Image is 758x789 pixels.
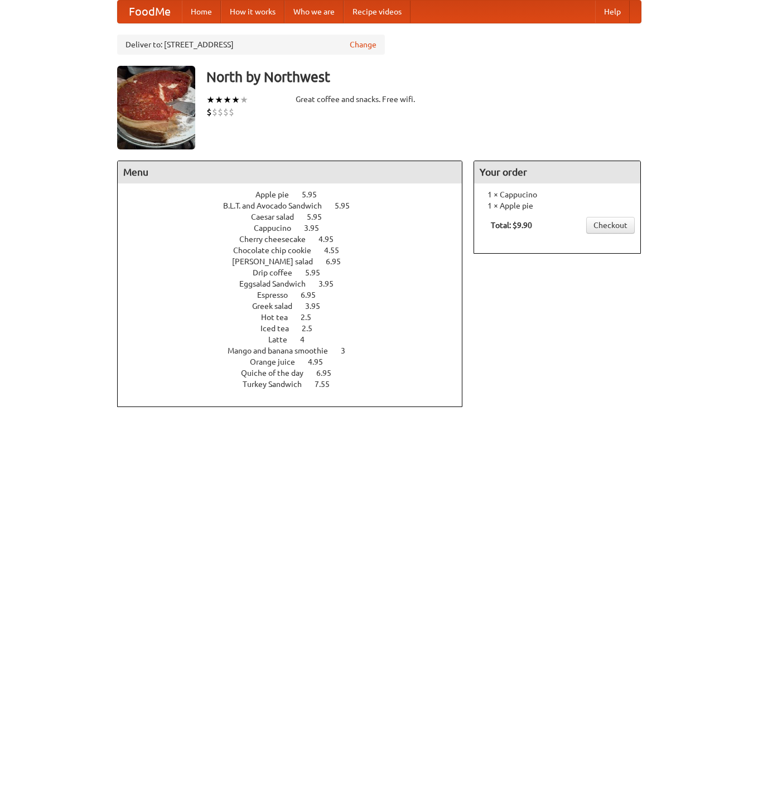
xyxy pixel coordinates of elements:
[344,1,411,23] a: Recipe videos
[251,212,305,221] span: Caesar salad
[117,35,385,55] div: Deliver to: [STREET_ADDRESS]
[243,380,350,389] a: Turkey Sandwich 7.55
[257,291,299,299] span: Espresso
[301,291,327,299] span: 6.95
[260,324,333,333] a: Iced tea 2.5
[221,1,284,23] a: How it works
[324,246,350,255] span: 4.55
[257,291,336,299] a: Espresso 6.95
[239,235,317,244] span: Cherry cheesecake
[304,224,330,233] span: 3.95
[302,324,324,333] span: 2.5
[239,279,317,288] span: Eggsalad Sandwich
[231,94,240,106] li: ★
[350,39,376,50] a: Change
[254,224,340,233] a: Cappucino 3.95
[239,235,354,244] a: Cherry cheesecake 4.95
[232,257,324,266] span: [PERSON_NAME] salad
[241,369,352,377] a: Quiche of the day 6.95
[250,357,306,366] span: Orange juice
[268,335,298,344] span: Latte
[315,380,341,389] span: 7.55
[182,1,221,23] a: Home
[318,279,345,288] span: 3.95
[215,94,223,106] li: ★
[474,161,640,183] h4: Your order
[595,1,630,23] a: Help
[341,346,356,355] span: 3
[252,302,303,311] span: Greek salad
[239,279,354,288] a: Eggsalad Sandwich 3.95
[223,201,333,210] span: B.L.T. and Avocado Sandwich
[261,313,332,322] a: Hot tea 2.5
[117,66,195,149] img: angular.jpg
[253,268,341,277] a: Drip coffee 5.95
[206,106,212,118] li: $
[305,302,331,311] span: 3.95
[233,246,322,255] span: Chocolate chip cookie
[255,190,300,199] span: Apple pie
[206,94,215,106] li: ★
[252,302,341,311] a: Greek salad 3.95
[261,313,299,322] span: Hot tea
[241,369,315,377] span: Quiche of the day
[302,190,328,199] span: 5.95
[301,313,322,322] span: 2.5
[480,189,635,200] li: 1 × Cappucino
[268,335,325,344] a: Latte 4
[212,106,218,118] li: $
[206,66,641,88] h3: North by Northwest
[335,201,361,210] span: 5.95
[229,106,234,118] li: $
[223,106,229,118] li: $
[296,94,463,105] div: Great coffee and snacks. Free wifi.
[232,257,361,266] a: [PERSON_NAME] salad 6.95
[233,246,360,255] a: Chocolate chip cookie 4.55
[491,221,532,230] b: Total: $9.90
[240,94,248,106] li: ★
[223,201,370,210] a: B.L.T. and Avocado Sandwich 5.95
[318,235,345,244] span: 4.95
[118,161,462,183] h4: Menu
[255,190,337,199] a: Apple pie 5.95
[480,200,635,211] li: 1 × Apple pie
[260,324,300,333] span: Iced tea
[251,212,342,221] a: Caesar salad 5.95
[228,346,339,355] span: Mango and banana smoothie
[307,212,333,221] span: 5.95
[218,106,223,118] li: $
[250,357,344,366] a: Orange juice 4.95
[308,357,334,366] span: 4.95
[284,1,344,23] a: Who we are
[326,257,352,266] span: 6.95
[253,268,303,277] span: Drip coffee
[305,268,331,277] span: 5.95
[300,335,316,344] span: 4
[243,380,313,389] span: Turkey Sandwich
[118,1,182,23] a: FoodMe
[228,346,366,355] a: Mango and banana smoothie 3
[586,217,635,234] a: Checkout
[254,224,302,233] span: Cappucino
[223,94,231,106] li: ★
[316,369,342,377] span: 6.95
